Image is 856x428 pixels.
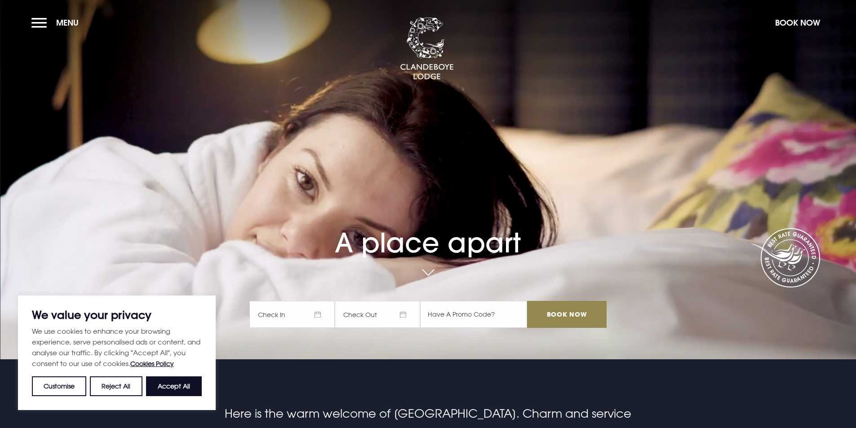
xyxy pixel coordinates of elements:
[90,376,142,396] button: Reject All
[18,296,216,410] div: We value your privacy
[420,301,527,328] input: Have A Promo Code?
[400,18,454,80] img: Clandeboye Lodge
[32,309,202,320] p: We value your privacy
[335,301,420,328] span: Check Out
[31,13,83,32] button: Menu
[771,13,825,32] button: Book Now
[527,301,606,328] input: Book Now
[130,360,174,367] a: Cookies Policy
[146,376,202,396] button: Accept All
[249,201,606,259] h1: A place apart
[32,326,202,369] p: We use cookies to enhance your browsing experience, serve personalised ads or content, and analys...
[32,376,86,396] button: Customise
[249,301,335,328] span: Check In
[56,18,79,28] span: Menu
